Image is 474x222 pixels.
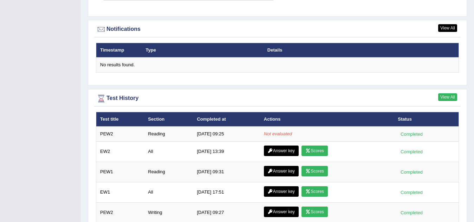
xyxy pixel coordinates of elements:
div: Test History [96,93,459,104]
td: EW2 [96,141,144,162]
th: Actions [260,112,394,127]
div: No results found. [100,62,455,68]
th: Type [142,43,264,58]
th: Timestamp [96,43,142,58]
td: [DATE] 09:31 [193,162,260,182]
a: View All [438,24,457,32]
div: Completed [398,189,425,196]
th: Test title [96,112,144,127]
a: View All [438,93,457,101]
td: PEW2 [96,127,144,141]
th: Section [144,112,193,127]
td: Reading [144,162,193,182]
a: Answer key [264,146,299,156]
div: Notifications [96,24,459,35]
a: Answer key [264,207,299,217]
th: Details [264,43,417,58]
td: Reading [144,127,193,141]
div: Completed [398,209,425,216]
td: EW1 [96,182,144,202]
th: Completed at [193,112,260,127]
a: Scores [301,166,327,176]
em: Not evaluated [264,131,292,136]
div: Completed [398,130,425,138]
td: All [144,182,193,202]
div: Completed [398,168,425,176]
td: All [144,141,193,162]
div: Completed [398,148,425,155]
a: Answer key [264,166,299,176]
td: PEW1 [96,162,144,182]
td: [DATE] 09:25 [193,127,260,141]
td: [DATE] 17:51 [193,182,260,202]
a: Answer key [264,186,299,197]
a: Scores [301,186,327,197]
td: [DATE] 13:39 [193,141,260,162]
a: Scores [301,207,327,217]
a: Scores [301,146,327,156]
th: Status [394,112,459,127]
